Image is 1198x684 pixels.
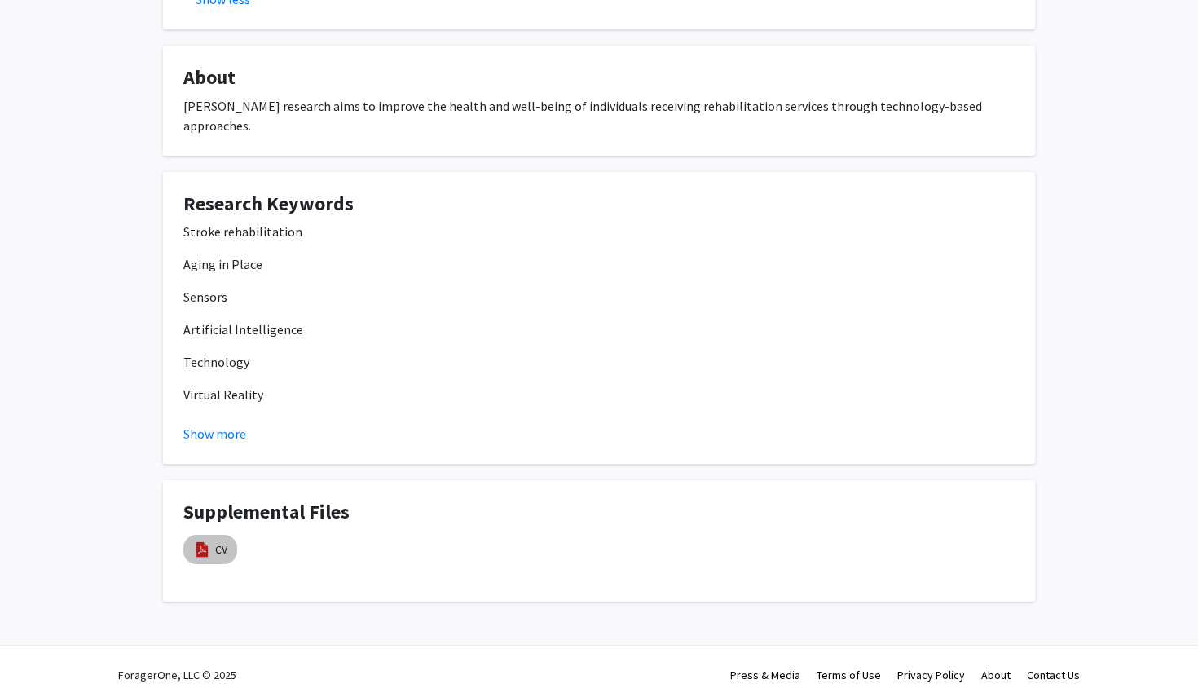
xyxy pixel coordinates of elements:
a: Contact Us [1027,668,1080,682]
button: Show more [183,424,246,443]
a: CV [215,541,227,558]
a: Privacy Policy [897,668,965,682]
p: Artificial Intelligence [183,320,1015,339]
p: Aging in Place [183,254,1015,274]
a: Terms of Use [817,668,881,682]
div: [PERSON_NAME] research aims to improve the health and well-being of individuals receiving rehabil... [183,96,1015,135]
p: Stroke rehabilitation [183,222,1015,241]
p: Technology [183,352,1015,372]
a: Press & Media [730,668,800,682]
h4: Supplemental Files [183,501,1015,524]
p: Sensors [183,287,1015,307]
iframe: Chat [12,611,69,672]
p: Virtual Reality [183,385,1015,404]
a: About [981,668,1011,682]
h4: Research Keywords [183,192,1015,216]
img: pdf_icon.png [193,541,211,558]
h4: About [183,66,1015,90]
